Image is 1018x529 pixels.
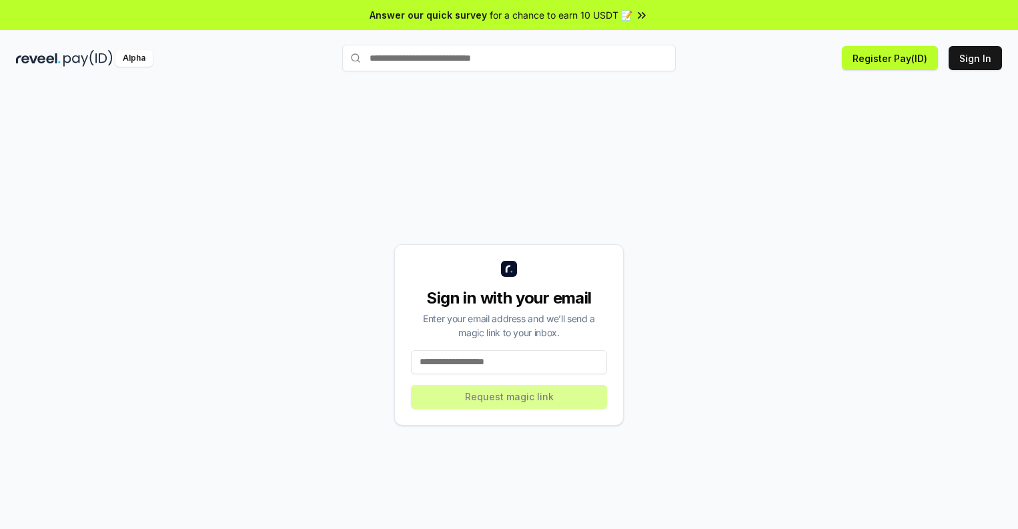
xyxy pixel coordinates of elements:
img: logo_small [501,261,517,277]
img: pay_id [63,50,113,67]
button: Sign In [949,46,1002,70]
img: reveel_dark [16,50,61,67]
div: Enter your email address and we’ll send a magic link to your inbox. [411,312,607,340]
span: Answer our quick survey [370,8,487,22]
div: Alpha [115,50,153,67]
div: Sign in with your email [411,288,607,309]
button: Register Pay(ID) [842,46,938,70]
span: for a chance to earn 10 USDT 📝 [490,8,632,22]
